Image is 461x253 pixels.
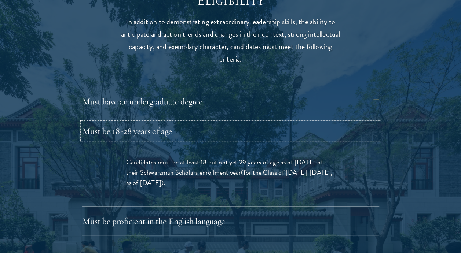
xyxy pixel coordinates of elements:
[82,93,379,110] button: Must have an undergraduate degree
[117,15,344,65] p: In addition to demonstrating extraordinary leadership skills, the ability to anticipate and act o...
[82,212,379,230] button: Must be proficient in the English language
[82,122,379,140] button: Must be 18-28 years of age
[126,167,333,187] span: (for the Class of [DATE]-[DATE], as of [DATE])
[126,157,335,188] p: Candidates must be at least 18 but not yet 29 years of age as of [DATE] of their Schwarzman Schol...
